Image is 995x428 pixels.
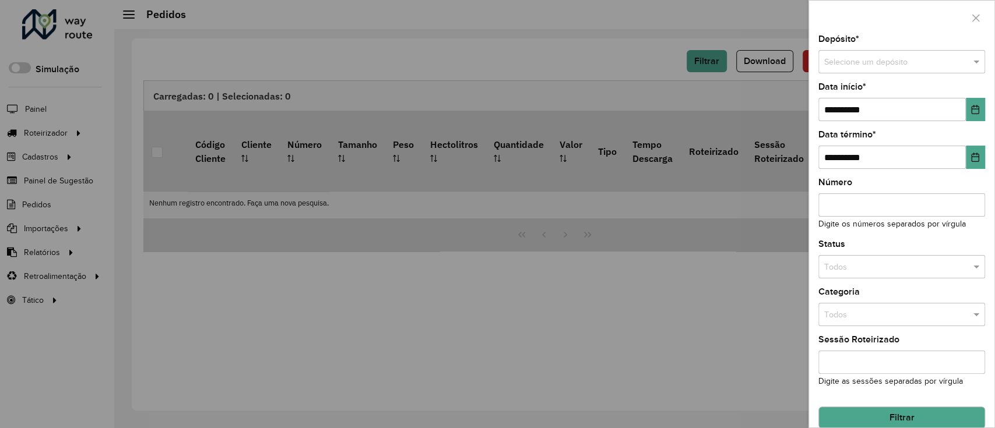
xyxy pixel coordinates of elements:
small: Digite os números separados por vírgula [818,220,966,228]
label: Data início [818,80,866,94]
label: Categoria [818,285,860,299]
label: Número [818,175,852,189]
label: Sessão Roteirizado [818,333,899,346]
label: Status [818,237,845,251]
small: Digite as sessões separadas por vírgula [818,377,963,385]
label: Data término [818,128,876,142]
button: Choose Date [966,146,985,169]
button: Choose Date [966,98,985,121]
label: Depósito [818,32,859,46]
